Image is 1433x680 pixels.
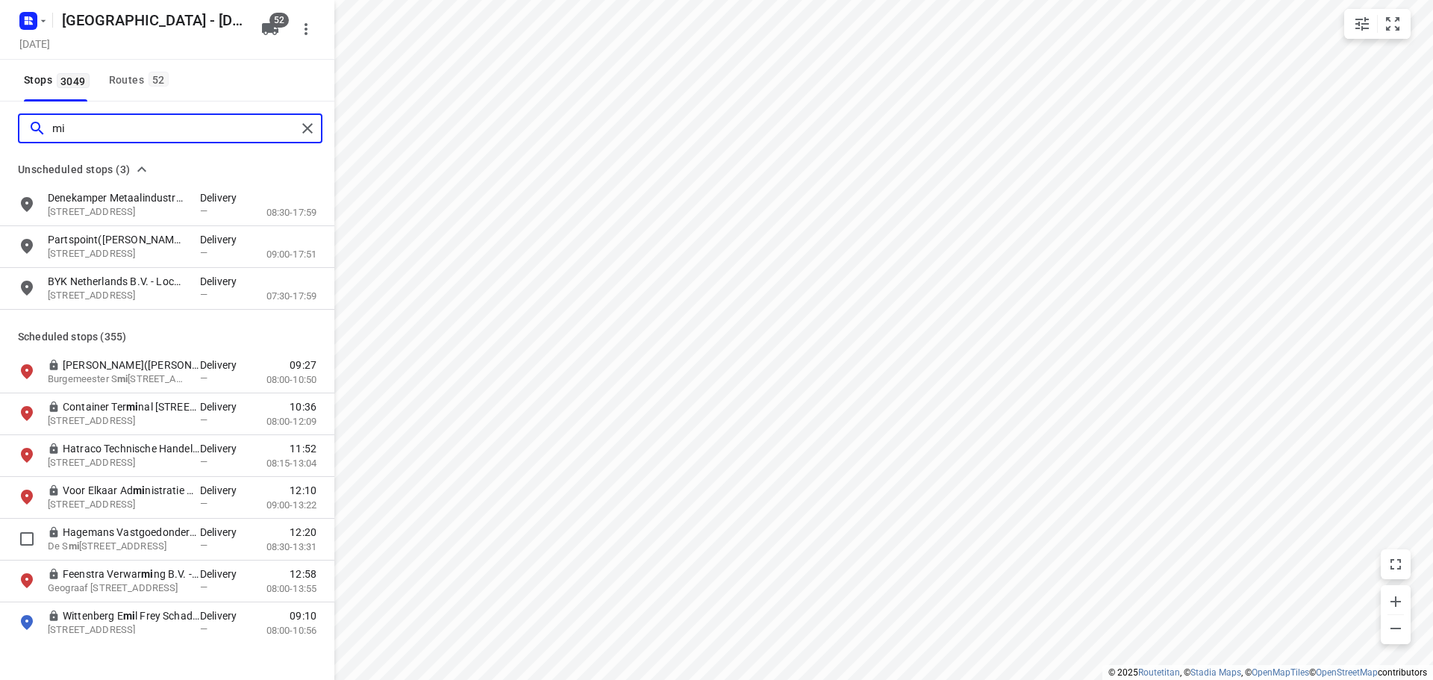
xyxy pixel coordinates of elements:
[291,14,321,44] button: More
[200,414,207,425] span: —
[266,498,316,513] p: 09:00-13:22
[1316,667,1378,678] a: OpenStreetMap
[269,13,289,28] span: 52
[48,414,185,428] p: Verhuellweg 1c, 6984AA, Doesburg, NL
[63,483,200,498] p: Voor Elkaar Administratie & Advies BV(Lisa Rutten)
[13,35,56,52] h5: Project date
[63,525,200,540] p: Hagemans Vastgoedonderhoud B.V. - Westervoort(Nancy Pattynama)
[200,441,245,456] p: Delivery
[200,399,245,414] p: Delivery
[290,608,316,623] span: 09:10
[126,401,138,413] b: mi
[200,483,245,498] p: Delivery
[1344,9,1411,39] div: small contained button group
[290,358,316,372] span: 09:27
[18,160,130,178] span: Unscheduled stops (3)
[18,328,316,346] p: Scheduled stops ( 355 )
[290,525,316,540] span: 12:20
[266,456,316,471] p: 08:15-13:04
[200,274,245,289] p: Delivery
[200,540,207,551] span: —
[1190,667,1241,678] a: Stadia Maps
[12,160,154,178] button: Unscheduled stops (3)
[63,399,200,414] p: Container Terminal Doesburg - Verhuelweg 1c(Simone Winkelhorst )
[290,441,316,456] span: 11:52
[12,524,42,554] span: Select
[200,372,207,384] span: —
[56,8,249,32] h5: Rename
[266,540,316,555] p: 08:30-13:31
[200,232,245,247] p: Delivery
[1252,667,1309,678] a: OpenMapTiles
[200,456,207,467] span: —
[1138,667,1180,678] a: Routetitan
[290,567,316,581] span: 12:58
[200,608,245,623] p: Delivery
[200,525,245,540] p: Delivery
[266,581,316,596] p: 08:00-13:55
[48,456,185,470] p: De Koppeling 3, 6986BH, Angerlo, NL
[48,247,185,261] p: Kloppendijk, 7591BK, Denekamp, NL
[200,358,245,372] p: Delivery
[63,567,200,581] p: Feenstra Verwarming B.V. - Duiven(Ton v.d. Berg)
[48,540,185,554] p: De Smidse 2, 6931KJ, Westervoort, NL
[48,274,185,289] p: BYK Netherlands B.V. - Locatie Denekamp(J. Stradmann)
[123,610,135,622] b: mi
[117,373,128,384] b: mi
[255,14,285,44] button: 52
[266,623,316,638] p: 08:00-10:56
[48,289,185,303] p: Kloppendijk, 7591BM, Denekamp, NL
[266,247,316,262] p: 09:00-17:51
[200,623,207,634] span: —
[200,498,207,509] span: —
[1108,667,1427,678] li: © 2025 , © , © © contributors
[57,73,90,88] span: 3049
[48,623,185,637] p: Saturnusweg 10, 3741GW, Baarn, NL
[63,358,200,372] p: Aviko Steenderen - 'T Raedthuijs(Gert Luesink)
[48,232,185,247] p: Partspoint([PERSON_NAME])
[290,399,316,414] span: 10:36
[1378,9,1408,39] button: Fit zoom
[266,205,316,220] p: 08:30-17:59
[52,117,296,140] input: Add or search stops
[133,484,145,496] b: mi
[69,540,79,552] b: mi
[200,567,245,581] p: Delivery
[141,568,153,580] b: mi
[266,372,316,387] p: 08:00-10:50
[149,72,169,87] span: 52
[266,414,316,429] p: 08:00-12:09
[48,205,185,219] p: Kloppendijk, 7591BM, Denekamp, NL
[1347,9,1377,39] button: Map settings
[109,71,173,90] div: Routes
[48,372,185,387] p: Burgemeester Smitstraat 2, 7221BJ, Steenderen, NL
[200,205,207,216] span: —
[200,289,207,300] span: —
[200,247,207,258] span: —
[63,441,200,456] p: Hatraco Technische Handelsonderneming B.V.(Lara Elissen)
[24,71,94,90] span: Stops
[200,581,207,593] span: —
[48,190,185,205] p: Denekamper Metaalindustrie BV(Danita Maathuis)
[200,190,245,205] p: Delivery
[48,581,185,596] p: Geograaf 22, 6921EW, Duiven, NL
[290,483,316,498] span: 12:10
[48,498,185,512] p: Het Vergun 26d, 6931EX, Westervoort, NL
[266,289,316,304] p: 07:30-17:59
[63,608,200,623] p: Wittenberg Emil Frey Schadeservice Baarn(Stefan Achterberg)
